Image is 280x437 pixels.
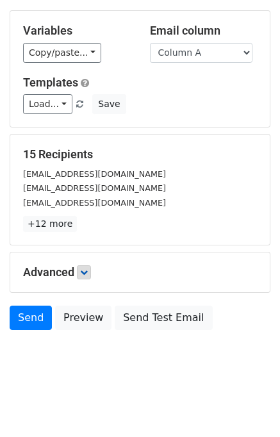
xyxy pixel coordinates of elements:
a: Load... [23,94,72,114]
small: [EMAIL_ADDRESS][DOMAIN_NAME] [23,198,166,208]
h5: 15 Recipients [23,147,257,161]
h5: Email column [150,24,258,38]
button: Save [92,94,126,114]
a: Copy/paste... [23,43,101,63]
h5: Advanced [23,265,257,279]
small: [EMAIL_ADDRESS][DOMAIN_NAME] [23,169,166,179]
a: Send Test Email [115,306,212,330]
small: [EMAIL_ADDRESS][DOMAIN_NAME] [23,183,166,193]
h5: Variables [23,24,131,38]
a: +12 more [23,216,77,232]
a: Templates [23,76,78,89]
a: Send [10,306,52,330]
a: Preview [55,306,111,330]
iframe: Chat Widget [216,375,280,437]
